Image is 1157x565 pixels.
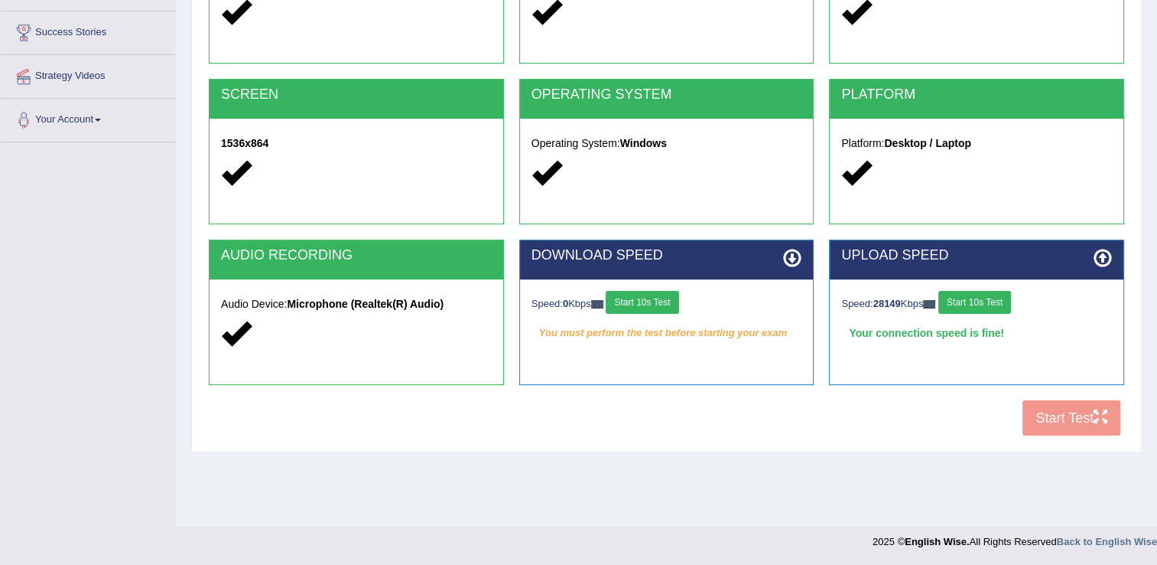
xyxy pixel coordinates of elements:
[1057,536,1157,547] a: Back to English Wise
[620,137,667,149] strong: Windows
[531,291,802,318] div: Speed: Kbps
[531,138,802,149] h5: Operating System:
[221,248,492,263] h2: AUDIO RECORDING
[841,291,1112,318] div: Speed: Kbps
[531,248,802,263] h2: DOWNLOAD SPEED
[841,87,1112,103] h2: PLATFORM
[531,322,802,345] em: You must perform the test before starting your exam
[1,11,175,50] a: Success Stories
[841,248,1112,263] h2: UPLOAD SPEED
[841,322,1112,345] div: Your connection speed is fine!
[841,138,1112,149] h5: Platform:
[287,298,444,310] strong: Microphone (Realtek(R) Audio)
[606,291,678,314] button: Start 10s Test
[884,137,971,149] strong: Desktop / Laptop
[938,291,1011,314] button: Start 10s Test
[221,87,492,103] h2: SCREEN
[221,299,492,310] h5: Audio Device:
[873,298,901,309] strong: 28149
[1,55,175,93] a: Strategy Videos
[873,527,1157,549] div: 2025 © All Rights Reserved
[563,298,568,309] strong: 0
[531,87,802,103] h2: OPERATING SYSTEM
[221,137,268,149] strong: 1536x864
[591,300,603,309] img: ajax-loader-fb-connection.gif
[905,536,969,547] strong: English Wise.
[1,99,175,137] a: Your Account
[923,300,935,309] img: ajax-loader-fb-connection.gif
